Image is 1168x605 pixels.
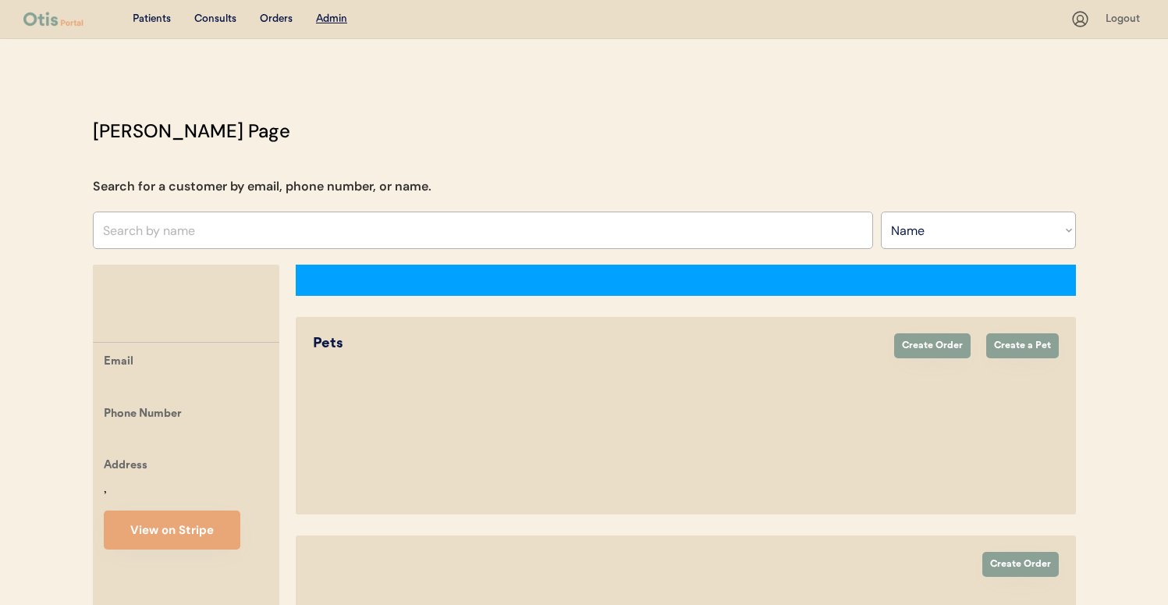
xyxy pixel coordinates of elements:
input: Search by name [93,212,873,249]
button: Create Order [894,333,971,358]
div: Phone Number [104,405,182,425]
div: Address [104,457,147,476]
div: Orders [260,12,293,27]
div: Email [104,353,133,372]
div: Pets [313,333,879,354]
button: Create a Pet [986,333,1059,358]
div: Patients [133,12,171,27]
button: View on Stripe [104,511,240,550]
div: Search for a customer by email, phone number, or name. [93,177,431,196]
div: Logout [1106,12,1145,27]
u: Admin [316,13,347,24]
div: [PERSON_NAME] Page [93,117,290,145]
button: Create Order [982,552,1059,577]
div: , [104,481,107,499]
div: Consults [194,12,236,27]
